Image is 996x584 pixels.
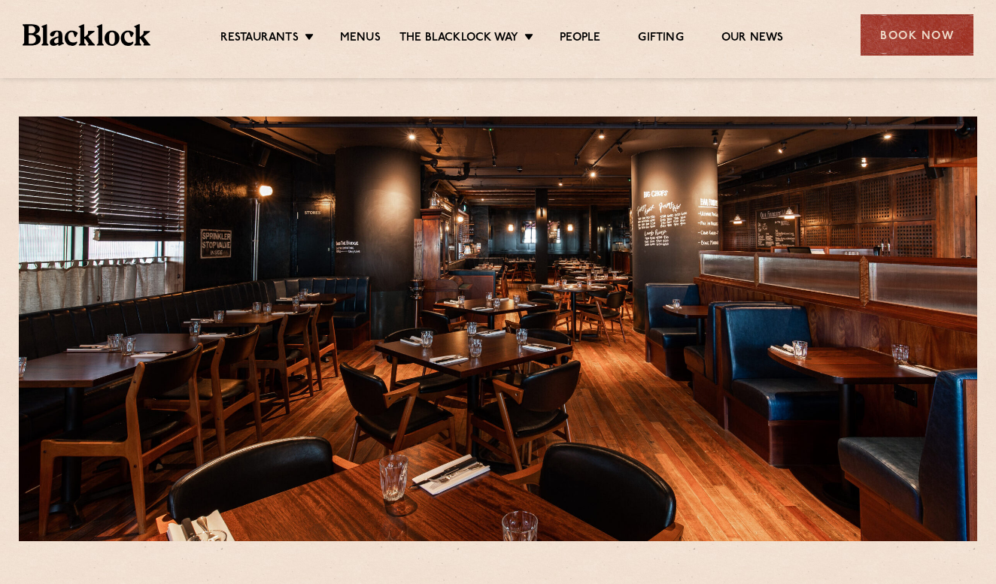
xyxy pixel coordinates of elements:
[399,31,518,47] a: The Blacklock Way
[220,31,299,47] a: Restaurants
[340,31,381,47] a: Menus
[23,24,150,46] img: BL_Textured_Logo-footer-cropped.svg
[560,31,600,47] a: People
[861,14,973,56] div: Book Now
[638,31,683,47] a: Gifting
[721,31,784,47] a: Our News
